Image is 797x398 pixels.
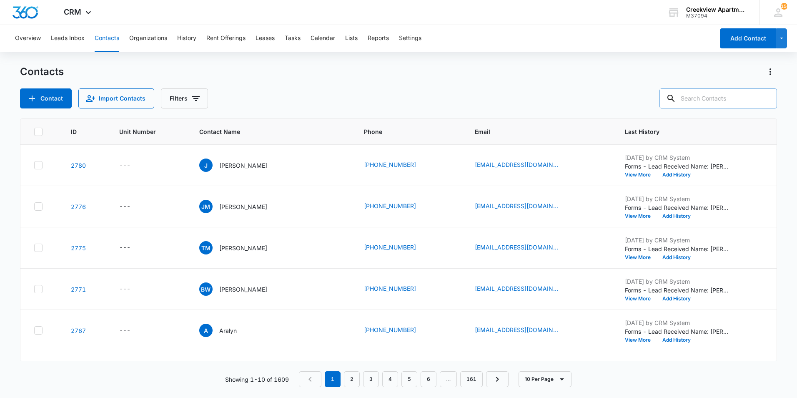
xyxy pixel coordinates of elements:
[519,371,571,387] button: 10 Per Page
[364,202,416,210] a: [PHONE_NUMBER]
[364,160,416,169] a: [PHONE_NUMBER]
[625,162,729,171] p: Forms - Lead Received Name: [PERSON_NAME] Email: [EMAIL_ADDRESS][DOMAIN_NAME] Phone: [PHONE_NUMBE...
[219,161,267,170] p: [PERSON_NAME]
[119,127,179,136] span: Unit Number
[119,160,145,170] div: Unit Number - - Select to Edit Field
[199,241,213,254] span: TM
[486,371,509,387] a: Next Page
[625,127,751,136] span: Last History
[625,296,657,301] button: View More
[161,88,208,108] button: Filters
[657,214,697,219] button: Add History
[51,25,85,52] button: Leads Inbox
[364,127,442,136] span: Phone
[475,284,558,293] a: [EMAIL_ADDRESS][DOMAIN_NAME]
[625,236,729,244] p: [DATE] by CRM System
[364,160,431,170] div: Phone - (720) 755-8488 - Select to Edit Field
[199,159,282,172] div: Contact Name - Jonny - Select to Edit Field
[625,277,729,286] p: [DATE] by CRM System
[199,200,282,213] div: Contact Name - Juan Mata - Select to Edit Field
[657,172,697,177] button: Add History
[344,371,360,387] a: Page 2
[475,127,593,136] span: Email
[368,25,389,52] button: Reports
[78,88,154,108] button: Import Contacts
[657,255,697,260] button: Add History
[199,282,213,296] span: BW
[625,194,729,203] p: [DATE] by CRM System
[460,371,483,387] a: Page 161
[71,203,86,210] a: Navigate to contact details page for Juan Mata
[71,286,86,293] a: Navigate to contact details page for Brittany West
[475,243,558,252] a: [EMAIL_ADDRESS][DOMAIN_NAME]
[71,127,87,136] span: ID
[625,255,657,260] button: View More
[382,371,398,387] a: Page 4
[20,88,72,108] button: Add Contact
[345,25,358,52] button: Lists
[421,371,436,387] a: Page 6
[177,25,196,52] button: History
[119,243,130,253] div: ---
[475,202,558,210] a: [EMAIL_ADDRESS][DOMAIN_NAME]
[119,202,145,212] div: Unit Number - - Select to Edit Field
[475,202,573,212] div: Email - jmata8373@gmail.com - Select to Edit Field
[625,360,729,368] p: [DATE] by CRM System
[219,244,267,252] p: [PERSON_NAME]
[625,203,729,212] p: Forms - Lead Received Name: [PERSON_NAME] Email: [EMAIL_ADDRESS][DOMAIN_NAME] Phone: [PHONE_NUMBE...
[625,338,657,343] button: View More
[364,284,416,293] a: [PHONE_NUMBER]
[71,162,86,169] a: Navigate to contact details page for Jonny
[219,285,267,294] p: [PERSON_NAME]
[625,318,729,327] p: [DATE] by CRM System
[475,243,573,253] div: Email - teonamartinez@gmail.com - Select to Edit Field
[119,202,130,212] div: ---
[364,243,416,252] a: [PHONE_NUMBER]
[20,65,64,78] h1: Contacts
[219,326,237,335] p: Aralyn
[475,284,573,294] div: Email - Brittanyyoungblood@gmail.com - Select to Edit Field
[325,371,341,387] em: 1
[659,88,777,108] input: Search Contacts
[625,286,729,295] p: Forms - Lead Received Name: [PERSON_NAME] Email: [EMAIL_ADDRESS][DOMAIN_NAME] Phone: [PHONE_NUMBE...
[64,8,81,16] span: CRM
[119,325,145,335] div: Unit Number - - Select to Edit Field
[199,282,282,296] div: Contact Name - Brittany West - Select to Edit Field
[119,284,145,294] div: Unit Number - - Select to Edit Field
[285,25,301,52] button: Tasks
[764,65,777,78] button: Actions
[71,327,86,334] a: Navigate to contact details page for Aralyn
[95,25,119,52] button: Contacts
[119,284,130,294] div: ---
[364,243,431,253] div: Phone - (970) 596-0801 - Select to Edit Field
[199,200,213,213] span: JM
[119,325,130,335] div: ---
[720,28,776,48] button: Add Contact
[256,25,275,52] button: Leases
[364,202,431,212] div: Phone - (385) 626-4406 - Select to Edit Field
[206,25,246,52] button: Rent Offerings
[625,244,729,253] p: Forms - Lead Received Name: [PERSON_NAME] Email: [EMAIL_ADDRESS][DOMAIN_NAME] Phone: [PHONE_NUMBE...
[657,296,697,301] button: Add History
[625,327,729,336] p: Forms - Lead Received Name: [PERSON_NAME] Email: [EMAIL_ADDRESS][DOMAIN_NAME] Phone: [PHONE_NUMBE...
[781,3,787,10] div: notifications count
[399,25,421,52] button: Settings
[364,325,416,334] a: [PHONE_NUMBER]
[363,371,379,387] a: Page 3
[401,371,417,387] a: Page 5
[71,244,86,252] a: Navigate to contact details page for Teona Martinez
[657,338,697,343] button: Add History
[475,325,558,334] a: [EMAIL_ADDRESS][DOMAIN_NAME]
[781,3,787,10] span: 156
[475,160,573,170] div: Email - j0nny_B@outlook.com - Select to Edit Field
[199,324,213,337] span: A
[199,324,252,337] div: Contact Name - Aralyn - Select to Edit Field
[475,160,558,169] a: [EMAIL_ADDRESS][DOMAIN_NAME]
[625,214,657,219] button: View More
[119,160,130,170] div: ---
[364,325,431,335] div: Phone - (970) 286-8774 - Select to Edit Field
[686,13,747,19] div: account id
[225,375,289,384] p: Showing 1-10 of 1609
[199,159,213,172] span: J
[129,25,167,52] button: Organizations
